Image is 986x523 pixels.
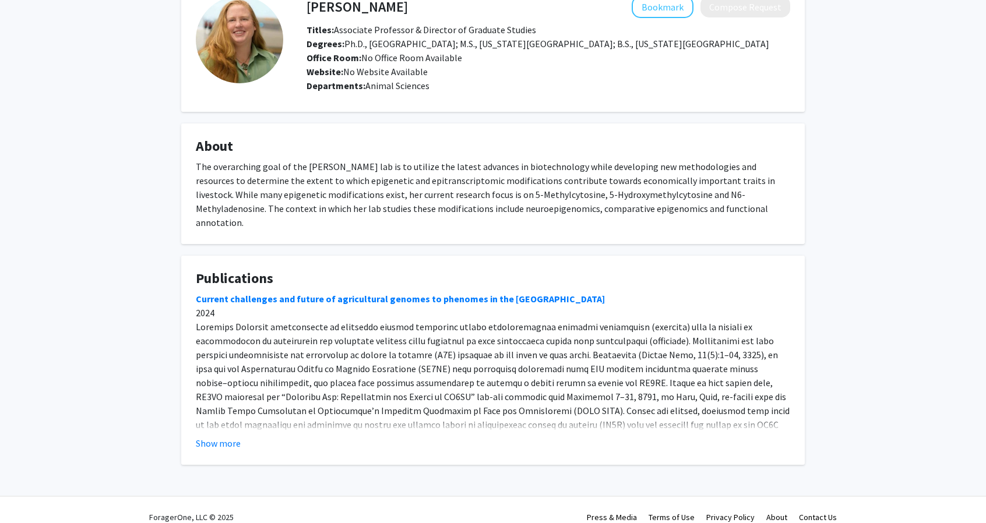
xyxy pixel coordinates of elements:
[706,512,755,522] a: Privacy Policy
[307,38,344,50] b: Degrees:
[307,80,365,91] b: Departments:
[307,52,462,63] span: No Office Room Available
[587,512,637,522] a: Press & Media
[9,471,50,514] iframe: Chat
[649,512,695,522] a: Terms of Use
[196,138,790,155] h4: About
[799,512,837,522] a: Contact Us
[307,24,334,36] b: Titles:
[766,512,787,522] a: About
[307,52,361,63] b: Office Room:
[196,436,241,450] button: Show more
[365,80,429,91] span: Animal Sciences
[196,293,605,305] a: Current challenges and future of agricultural genomes to phenomes in the [GEOGRAPHIC_DATA]
[196,270,790,287] h4: Publications
[307,66,343,77] b: Website:
[307,38,769,50] span: Ph.D., [GEOGRAPHIC_DATA]; M.S., [US_STATE][GEOGRAPHIC_DATA]; B.S., [US_STATE][GEOGRAPHIC_DATA]
[307,66,428,77] span: No Website Available
[307,24,536,36] span: Associate Professor & Director of Graduate Studies
[196,160,790,229] div: The overarching goal of the [PERSON_NAME] lab is to utilize the latest advances in biotechnology ...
